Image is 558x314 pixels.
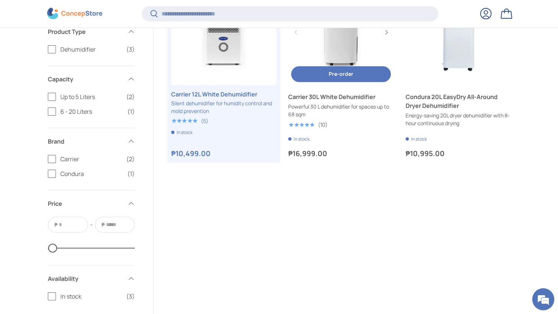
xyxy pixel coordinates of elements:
span: Condura [60,169,123,178]
span: (1) [127,169,135,178]
span: In stock [60,292,122,301]
span: Up to 5 Liters [60,92,122,101]
span: (3) [126,292,135,301]
span: Availability [48,274,123,283]
span: ₱ [101,221,105,229]
span: Pre-order [329,70,353,77]
span: (1) [127,107,135,116]
span: (2) [126,92,135,101]
span: ₱ [54,221,58,229]
summary: Price [48,190,135,217]
summary: Capacity [48,66,135,92]
span: - [90,220,93,229]
a: Carrier 12L White Dehumidifier [171,90,276,99]
span: (3) [126,45,135,54]
span: Price [48,199,123,208]
span: Brand [48,137,123,146]
a: Condura 20L EasyDry All-Around Dryer Dehumidifier [406,92,511,110]
img: ConcepStore [47,8,102,20]
button: Pre-order [291,66,391,82]
summary: Brand [48,128,135,155]
span: Dehumidifier [60,45,122,54]
span: Product Type [48,27,123,36]
span: Capacity [48,75,123,84]
span: Carrier [60,155,122,163]
span: 6 - 20 Liters [60,107,123,116]
a: Carrier 30L White Dehumidifier [288,92,393,101]
summary: Product Type [48,18,135,45]
span: (2) [126,155,135,163]
summary: Availability [48,265,135,292]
